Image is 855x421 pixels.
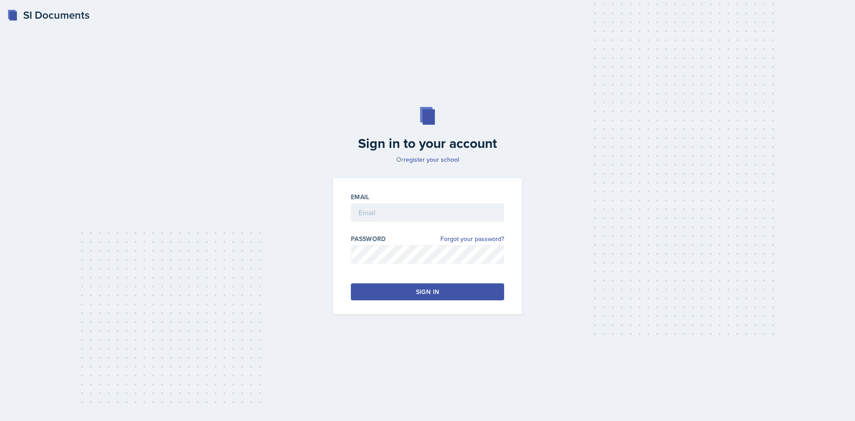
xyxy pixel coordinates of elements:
input: Email [351,203,504,222]
a: SI Documents [7,7,90,23]
div: Sign in [416,287,439,296]
h2: Sign in to your account [328,135,527,151]
label: Email [351,192,370,201]
label: Password [351,234,386,243]
p: Or [328,155,527,164]
a: Forgot your password? [440,234,504,244]
button: Sign in [351,283,504,300]
a: register your school [403,155,459,164]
